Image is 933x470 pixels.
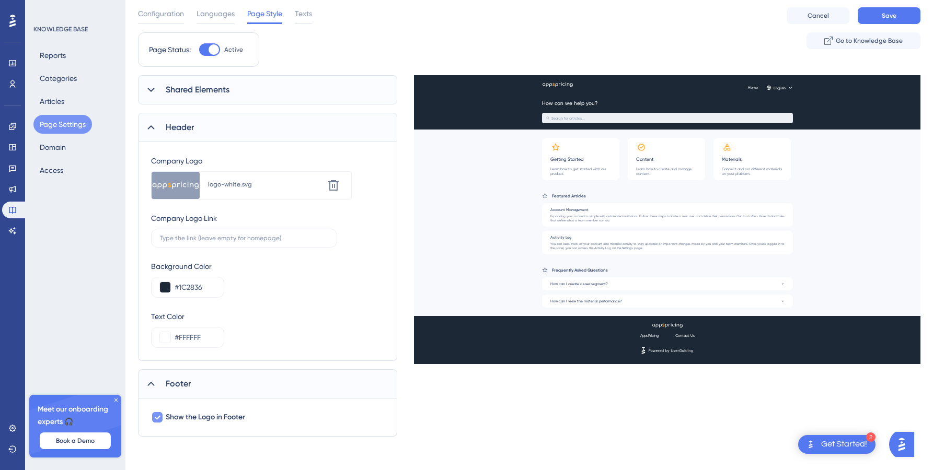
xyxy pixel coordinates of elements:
span: Header [166,121,194,134]
span: Page Style [247,7,282,20]
div: Company Logo [151,155,352,167]
input: Type the link (leave empty for homepage) [160,234,328,242]
iframe: UserGuiding AI Assistant Launcher [889,429,920,460]
span: Go to Knowledge Base [836,37,903,45]
button: Cancel [787,7,849,24]
img: file-1759615107024.svg [152,181,200,190]
span: Configuration [138,7,184,20]
div: Background Color [151,260,224,273]
button: Access [33,161,70,180]
div: Open Get Started! checklist, remaining modules: 2 [798,435,876,454]
button: Domain [33,138,72,157]
span: Footer [166,378,191,390]
img: launcher-image-alternative-text [804,438,817,451]
div: KNOWLEDGE BASE [33,25,88,33]
div: logo-white.svg [208,180,323,189]
span: Cancel [808,11,829,20]
span: Book a Demo [56,437,95,445]
span: Show the Logo in Footer [166,411,245,424]
div: Company Logo Link [151,212,217,225]
button: Book a Demo [40,432,111,449]
span: Save [882,11,896,20]
div: 2 [866,432,876,442]
span: Languages [197,7,235,20]
span: Meet our onboarding experts 🎧 [38,403,113,428]
div: Get Started! [821,439,867,450]
button: Categories [33,69,83,88]
span: Active [224,45,243,54]
div: Text Color [151,310,224,323]
button: Reports [33,46,72,65]
span: Texts [295,7,312,20]
div: Page Status: [149,43,191,56]
button: Save [858,7,920,24]
button: Articles [33,92,71,111]
button: Go to Knowledge Base [807,32,920,49]
span: Shared Elements [166,84,229,96]
button: Page Settings [33,115,92,134]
